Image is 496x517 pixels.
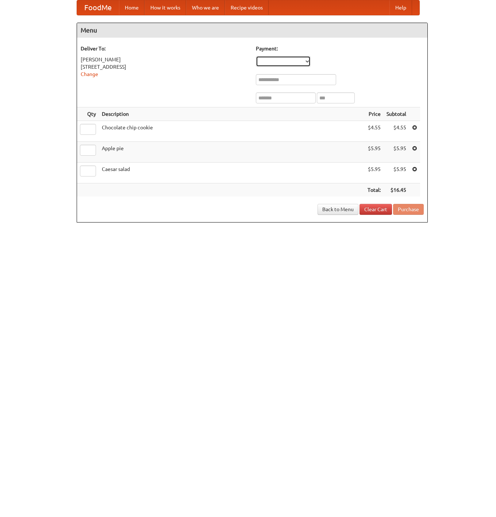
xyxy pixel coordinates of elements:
td: Caesar salad [99,163,365,183]
div: [PERSON_NAME] [81,56,249,63]
h5: Payment: [256,45,424,52]
td: $5.95 [384,163,409,183]
a: Change [81,71,98,77]
td: $5.95 [365,142,384,163]
a: How it works [145,0,186,15]
th: $16.45 [384,183,409,197]
a: Clear Cart [359,204,392,215]
button: Purchase [393,204,424,215]
td: $5.95 [384,142,409,163]
a: Who we are [186,0,225,15]
a: Back to Menu [318,204,358,215]
a: Recipe videos [225,0,269,15]
a: Help [389,0,412,15]
td: $4.55 [384,121,409,142]
th: Description [99,107,365,121]
h4: Menu [77,23,427,38]
td: Apple pie [99,142,365,163]
th: Total: [365,183,384,197]
div: [STREET_ADDRESS] [81,63,249,71]
th: Price [365,107,384,121]
h5: Deliver To: [81,45,249,52]
td: $5.95 [365,163,384,183]
a: FoodMe [77,0,119,15]
td: Chocolate chip cookie [99,121,365,142]
td: $4.55 [365,121,384,142]
th: Subtotal [384,107,409,121]
a: Home [119,0,145,15]
th: Qty [77,107,99,121]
